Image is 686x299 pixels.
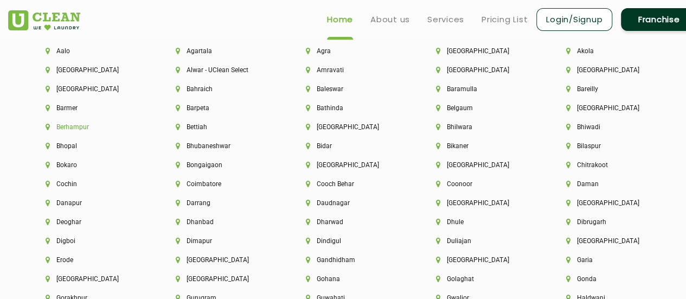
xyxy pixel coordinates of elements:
li: Dharwad [306,218,399,226]
li: Coimbatore [176,180,269,188]
li: [GEOGRAPHIC_DATA] [436,199,529,207]
li: Gonda [566,275,659,283]
a: Home [327,13,353,26]
li: Barmer [46,104,139,112]
li: [GEOGRAPHIC_DATA] [46,66,139,74]
li: Bettiah [176,123,269,131]
li: Berhampur [46,123,139,131]
li: Akola [566,47,659,55]
li: Baleswar [306,85,399,93]
li: [GEOGRAPHIC_DATA] [566,66,659,74]
li: Aalo [46,47,139,55]
li: Garia [566,256,659,264]
li: Bahraich [176,85,269,93]
li: [GEOGRAPHIC_DATA] [566,237,659,245]
li: Erode [46,256,139,264]
li: [GEOGRAPHIC_DATA] [566,104,659,112]
li: Bhubaneshwar [176,142,269,150]
li: Barpeta [176,104,269,112]
a: Login/Signup [536,8,612,31]
li: Bathinda [306,104,399,112]
li: [GEOGRAPHIC_DATA] [566,199,659,207]
li: [GEOGRAPHIC_DATA] [176,256,269,264]
li: Daman [566,180,659,188]
li: Dhanbad [176,218,269,226]
li: [GEOGRAPHIC_DATA] [46,275,139,283]
li: Amravati [306,66,399,74]
li: Dhule [436,218,529,226]
li: [GEOGRAPHIC_DATA] [436,161,529,169]
li: Digboi [46,237,139,245]
li: Chitrakoot [566,161,659,169]
a: Pricing List [482,13,528,26]
li: [GEOGRAPHIC_DATA] [306,161,399,169]
li: [GEOGRAPHIC_DATA] [176,275,269,283]
li: Cochin [46,180,139,188]
li: Agra [306,47,399,55]
li: [GEOGRAPHIC_DATA] [46,85,139,93]
li: [GEOGRAPHIC_DATA] [436,256,529,264]
a: Services [427,13,464,26]
li: Dimapur [176,237,269,245]
li: [GEOGRAPHIC_DATA] [436,47,529,55]
li: [GEOGRAPHIC_DATA] [306,123,399,131]
li: Coonoor [436,180,529,188]
li: Belgaum [436,104,529,112]
li: Bongaigaon [176,161,269,169]
li: Agartala [176,47,269,55]
li: Bhiwadi [566,123,659,131]
li: Deoghar [46,218,139,226]
li: [GEOGRAPHIC_DATA] [436,66,529,74]
li: Golaghat [436,275,529,283]
li: Gandhidham [306,256,399,264]
li: Bikaner [436,142,529,150]
li: Cooch Behar [306,180,399,188]
li: Darrang [176,199,269,207]
li: Bokaro [46,161,139,169]
li: Danapur [46,199,139,207]
li: Dibrugarh [566,218,659,226]
a: About us [370,13,410,26]
li: Duliajan [436,237,529,245]
li: Gohana [306,275,399,283]
li: Bhopal [46,142,139,150]
li: Dindigul [306,237,399,245]
li: Bidar [306,142,399,150]
img: UClean Laundry and Dry Cleaning [8,10,80,30]
li: Bhilwara [436,123,529,131]
li: Bareilly [566,85,659,93]
li: Alwar - UClean Select [176,66,269,74]
li: Baramulla [436,85,529,93]
li: Bilaspur [566,142,659,150]
li: Daudnagar [306,199,399,207]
